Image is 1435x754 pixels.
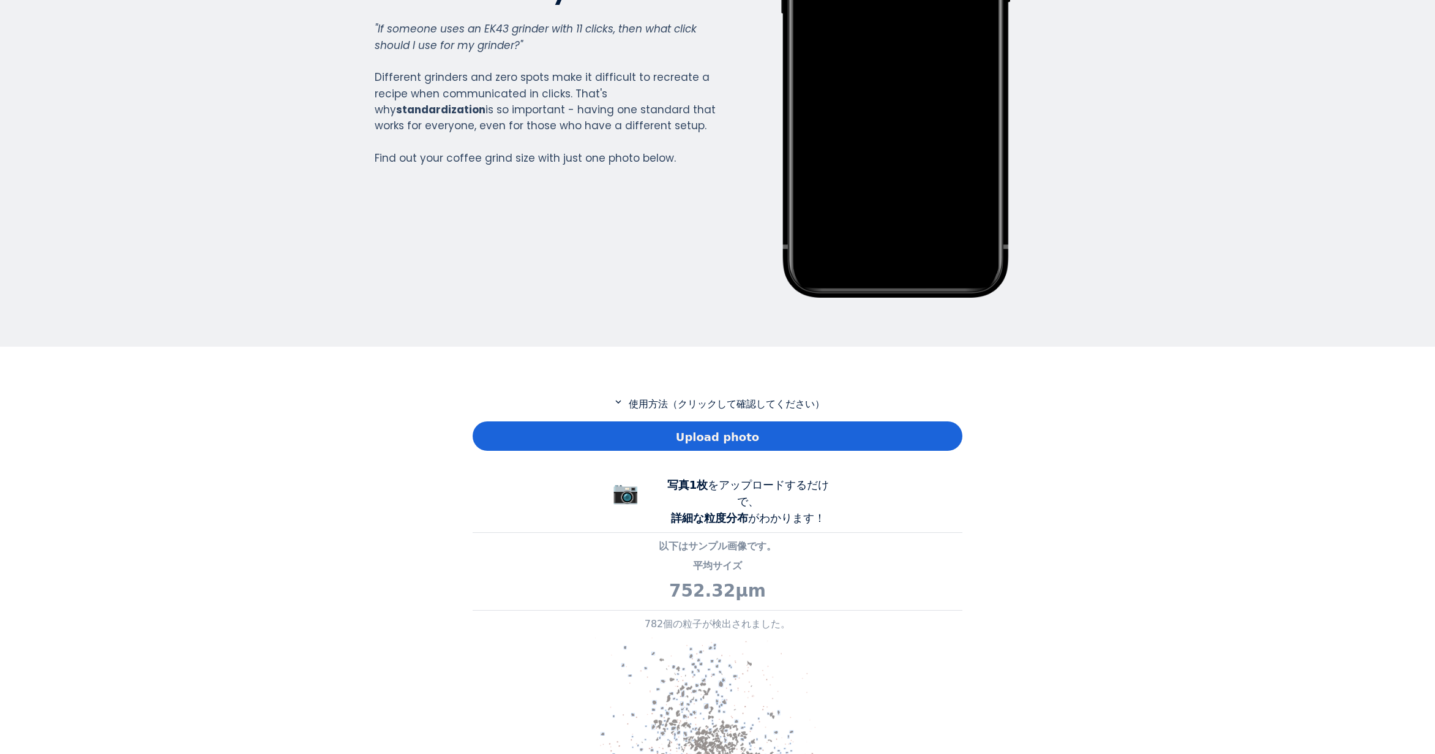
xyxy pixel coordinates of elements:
div: Different grinders and zero spots make it difficult to recreate a recipe when communicated in cli... [375,21,716,166]
b: 詳細な粒度分布 [671,511,748,524]
p: 以下はサンプル画像です。 [473,539,962,554]
b: 写真1枚 [667,478,708,491]
mat-icon: expand_more [611,396,626,407]
span: Upload photo [676,429,759,445]
p: 752.32μm [473,578,962,604]
p: 使用方法（クリックして確認してください） [473,396,962,412]
strong: standardization [396,102,485,117]
span: 📷 [612,480,639,505]
p: 平均サイズ [473,559,962,573]
div: をアップロードするだけで、 がわかります！ [656,477,840,526]
em: "If someone uses an EK43 grinder with 11 clicks, then what click should I use for my grinder?" [375,21,697,52]
p: 782個の粒子が検出されました。 [473,617,962,631]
